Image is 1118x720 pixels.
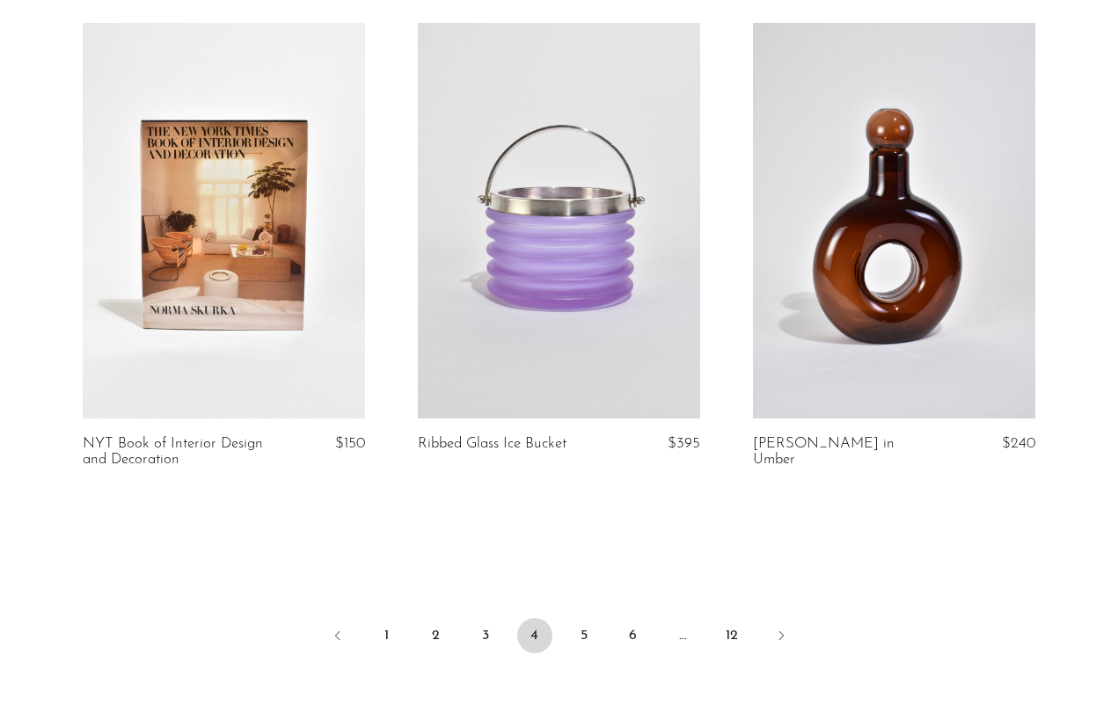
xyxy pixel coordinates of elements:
a: 1 [369,618,405,653]
span: $240 [1002,436,1035,451]
span: $150 [335,436,365,451]
span: $395 [668,436,700,451]
a: Previous [320,618,355,657]
a: 5 [566,618,602,653]
a: Next [764,618,799,657]
span: 4 [517,618,552,653]
a: 2 [419,618,454,653]
span: … [665,618,700,653]
a: 6 [616,618,651,653]
a: [PERSON_NAME] in Umber [753,436,940,469]
a: 3 [468,618,503,653]
a: NYT Book of Interior Design and Decoration [83,436,270,469]
a: Ribbed Glass Ice Bucket [418,436,566,452]
a: 12 [714,618,749,653]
